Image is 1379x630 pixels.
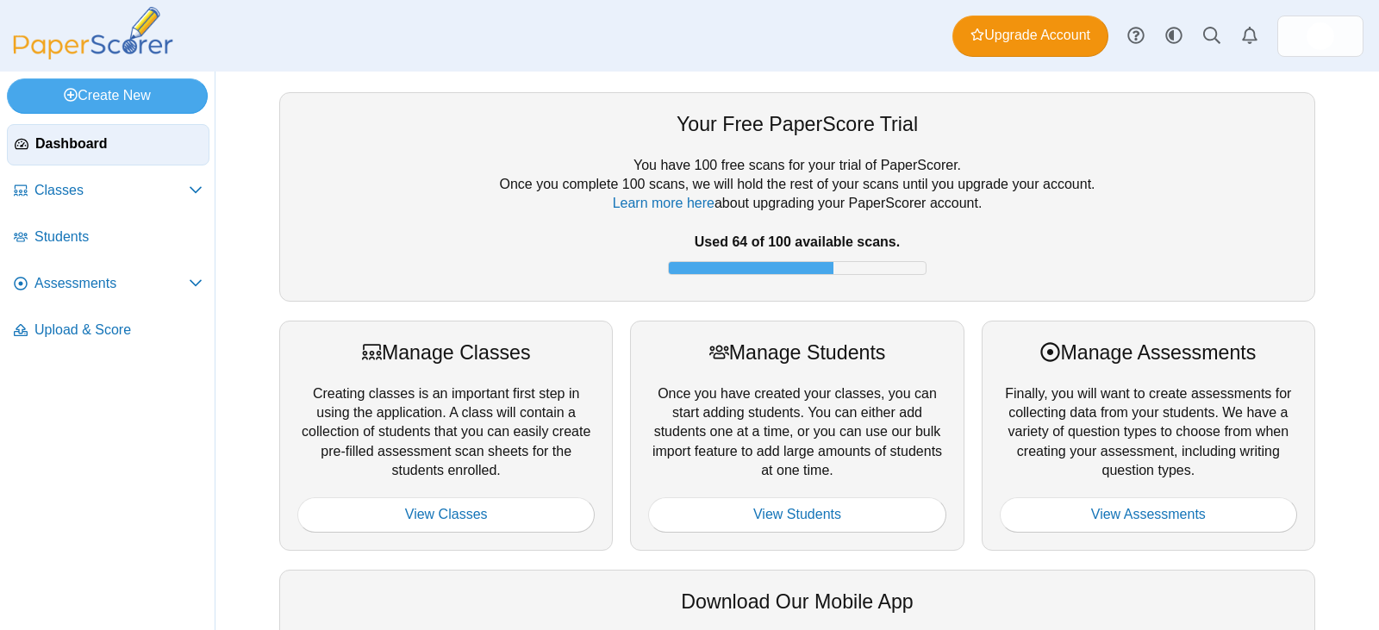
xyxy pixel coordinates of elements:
div: Manage Classes [297,339,595,366]
a: Learn more here [613,196,714,210]
a: Assessments [7,264,209,305]
a: Dashboard [7,124,209,165]
a: View Students [648,497,945,532]
div: Once you have created your classes, you can start adding students. You can either add students on... [630,321,964,551]
div: Finally, you will want to create assessments for collecting data from your students. We have a va... [982,321,1315,551]
b: Used 64 of 100 available scans. [695,234,900,249]
span: Assessments [34,274,189,293]
a: Upload & Score [7,310,209,352]
span: Students [34,228,203,246]
a: Create New [7,78,208,113]
div: Creating classes is an important first step in using the application. A class will contain a coll... [279,321,613,551]
div: Your Free PaperScore Trial [297,110,1297,138]
div: Manage Assessments [1000,339,1297,366]
div: You have 100 free scans for your trial of PaperScorer. Once you complete 100 scans, we will hold ... [297,156,1297,284]
div: Download Our Mobile App [297,588,1297,615]
span: Classes [34,181,189,200]
span: Upgrade Account [970,26,1090,45]
img: PaperScorer [7,7,179,59]
span: Upload & Score [34,321,203,340]
img: ps.EmypNBcIv2f2azsf [1307,22,1334,50]
span: Deidre Patel [1307,22,1334,50]
a: Classes [7,171,209,212]
a: View Classes [297,497,595,532]
a: PaperScorer [7,47,179,62]
a: Alerts [1231,17,1269,55]
span: Dashboard [35,134,202,153]
a: ps.EmypNBcIv2f2azsf [1277,16,1363,57]
div: Manage Students [648,339,945,366]
a: Students [7,217,209,259]
a: Upgrade Account [952,16,1108,57]
a: View Assessments [1000,497,1297,532]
